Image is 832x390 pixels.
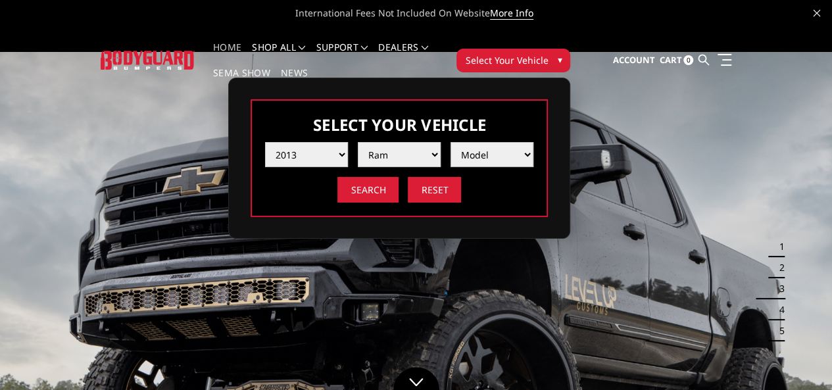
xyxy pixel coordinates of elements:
a: Support [316,43,368,68]
button: 5 of 5 [771,320,785,341]
button: 2 of 5 [771,257,785,278]
button: 3 of 5 [771,278,785,299]
input: Search [337,177,399,203]
iframe: Chat Widget [766,327,832,390]
a: More Info [490,7,533,20]
span: Account [612,54,654,66]
a: Click to Down [393,367,439,390]
button: Select Your Vehicle [456,49,570,72]
button: 1 of 5 [771,236,785,257]
input: Reset [408,177,461,203]
span: Cart [659,54,681,66]
a: Account [612,43,654,78]
img: BODYGUARD BUMPERS [101,51,195,69]
a: Cart 0 [659,43,693,78]
a: shop all [252,43,305,68]
a: SEMA Show [213,68,270,94]
h3: Select Your Vehicle [265,114,533,135]
a: Home [213,43,241,68]
a: News [281,68,308,94]
a: Dealers [378,43,428,68]
span: Select Your Vehicle [465,53,548,67]
button: 4 of 5 [771,299,785,320]
span: 0 [683,55,693,65]
span: ▾ [557,53,562,66]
